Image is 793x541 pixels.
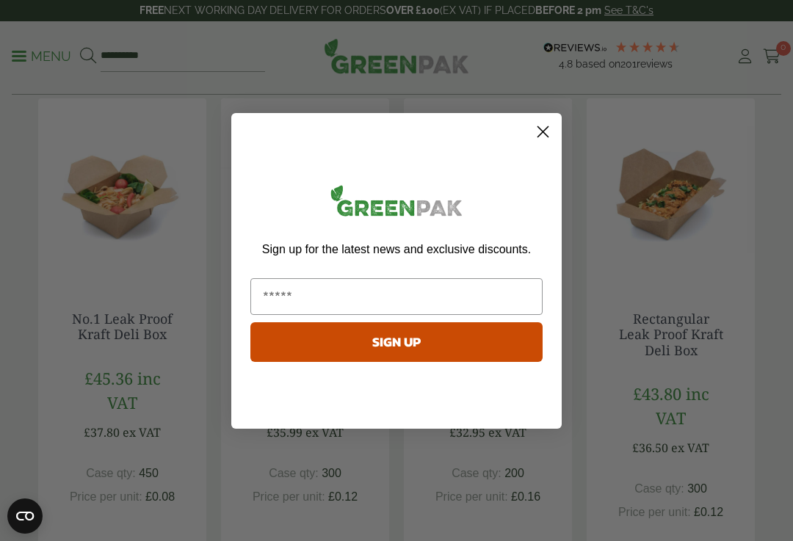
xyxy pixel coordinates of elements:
span: Sign up for the latest news and exclusive discounts. [262,243,531,255]
img: greenpak_logo [250,179,543,228]
input: Email [250,278,543,315]
button: Close dialog [530,119,556,145]
button: SIGN UP [250,322,543,362]
button: Open CMP widget [7,498,43,534]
